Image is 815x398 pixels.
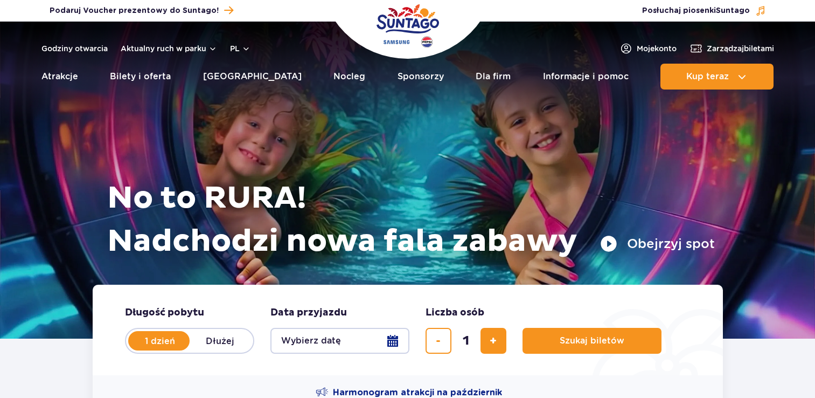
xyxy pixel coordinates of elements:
span: Posłuchaj piosenki [642,5,750,16]
span: Suntago [716,7,750,15]
button: pl [230,43,250,54]
button: Aktualny ruch w parku [121,44,217,53]
button: dodaj bilet [480,328,506,354]
button: Szukaj biletów [523,328,661,354]
a: Informacje i pomoc [543,64,629,90]
button: usuń bilet [426,328,451,354]
span: Zarządzaj biletami [707,43,774,54]
span: Moje konto [637,43,677,54]
label: Dłużej [190,330,251,352]
a: Nocleg [333,64,365,90]
a: Sponsorzy [398,64,444,90]
span: Długość pobytu [125,306,204,319]
button: Obejrzyj spot [600,235,715,252]
span: Data przyjazdu [270,306,347,319]
button: Kup teraz [660,64,774,90]
a: Mojekonto [619,42,677,55]
span: Szukaj biletów [560,336,624,346]
span: Liczba osób [426,306,484,319]
button: Wybierz datę [270,328,409,354]
a: Dla firm [476,64,511,90]
form: Planowanie wizyty w Park of Poland [93,285,723,375]
h1: No to RURA! Nadchodzi nowa fala zabawy [107,177,715,263]
span: Podaruj Voucher prezentowy do Suntago! [50,5,219,16]
button: Posłuchaj piosenkiSuntago [642,5,766,16]
a: Godziny otwarcia [41,43,108,54]
a: [GEOGRAPHIC_DATA] [203,64,302,90]
input: liczba biletów [453,328,479,354]
a: Podaruj Voucher prezentowy do Suntago! [50,3,233,18]
a: Zarządzajbiletami [689,42,774,55]
a: Bilety i oferta [110,64,171,90]
label: 1 dzień [129,330,191,352]
a: Atrakcje [41,64,78,90]
span: Kup teraz [686,72,729,81]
